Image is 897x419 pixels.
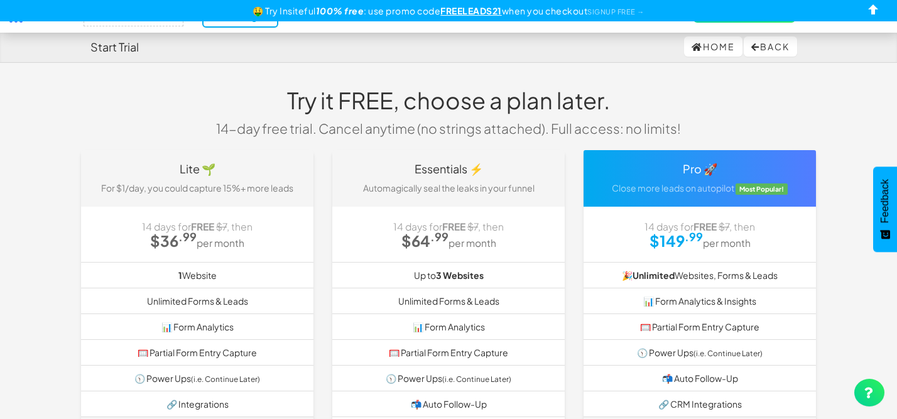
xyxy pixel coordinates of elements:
strong: $149 [650,231,703,250]
strong: FREE [442,220,465,232]
li: 📊 Form Analytics [332,313,565,340]
sup: .99 [178,229,197,244]
li: Unlimited Forms & Leads [81,288,313,314]
small: (i.e. Continue Later) [693,349,763,358]
strike: $7 [719,220,729,232]
li: 🔗 Integrations [81,391,313,417]
p: For $1/day, you could capture 15%+ more leads [90,182,304,194]
a: Home [684,36,742,57]
small: per month [448,237,496,249]
li: 🥅 Partial Form Entry Capture [81,339,313,366]
span: 14 days for , then [393,220,504,232]
li: 📬 Auto Follow-Up [332,391,565,417]
sup: .99 [430,229,448,244]
b: 1 [178,269,182,281]
li: Up to [332,262,565,288]
li: Website [81,262,313,288]
li: 🕥 Power Ups [332,365,565,391]
li: 🔗 CRM Integrations [584,391,816,417]
strike: $7 [467,220,478,232]
button: Feedback - Show survey [873,166,897,252]
a: SIGNUP FREE → [587,8,644,16]
li: 📬 Auto Follow-Up [584,365,816,391]
li: 🥅 Partial Form Entry Capture [584,313,816,340]
strong: $36 [150,231,197,250]
p: 14-day free trial. Cancel anytime (no strings attached). Full access: no limits! [207,119,690,138]
li: 🕥 Power Ups [584,339,816,366]
li: 🕥 Power Ups [81,365,313,391]
span: Most Popular! [736,183,788,195]
button: Back [744,36,797,57]
strong: FREE [191,220,214,232]
small: (i.e. Continue Later) [442,374,511,384]
p: Automagically seal the leaks in your funnel [342,182,555,194]
li: 🎉 Websites, Forms & Leads [584,262,816,288]
span: 14 days for , then [142,220,253,232]
h4: Pro 🚀 [593,163,807,175]
span: Close more leads on autopilot [612,182,734,193]
li: 📊 Form Analytics [81,313,313,340]
h4: Lite 🌱 [90,163,304,175]
li: 📊 Form Analytics & Insights [584,288,816,314]
small: per month [197,237,244,249]
b: 3 Websites [436,269,484,281]
strong: $64 [401,231,448,250]
span: Feedback [879,179,891,223]
span: 14 days for , then [644,220,755,232]
li: 🥅 Partial Form Entry Capture [332,339,565,366]
h4: Essentials ⚡ [342,163,555,175]
h1: Try it FREE, choose a plan later. [207,88,690,113]
li: Unlimited Forms & Leads [332,288,565,314]
b: 100% free [316,5,364,16]
sup: .99 [685,229,703,244]
strike: $7 [216,220,227,232]
u: FREELEADS21 [440,5,502,16]
strong: FREE [693,220,717,232]
small: per month [703,237,751,249]
strong: Unlimited [633,269,675,281]
small: (i.e. Continue Later) [191,374,260,384]
h4: Start Trial [90,41,139,53]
